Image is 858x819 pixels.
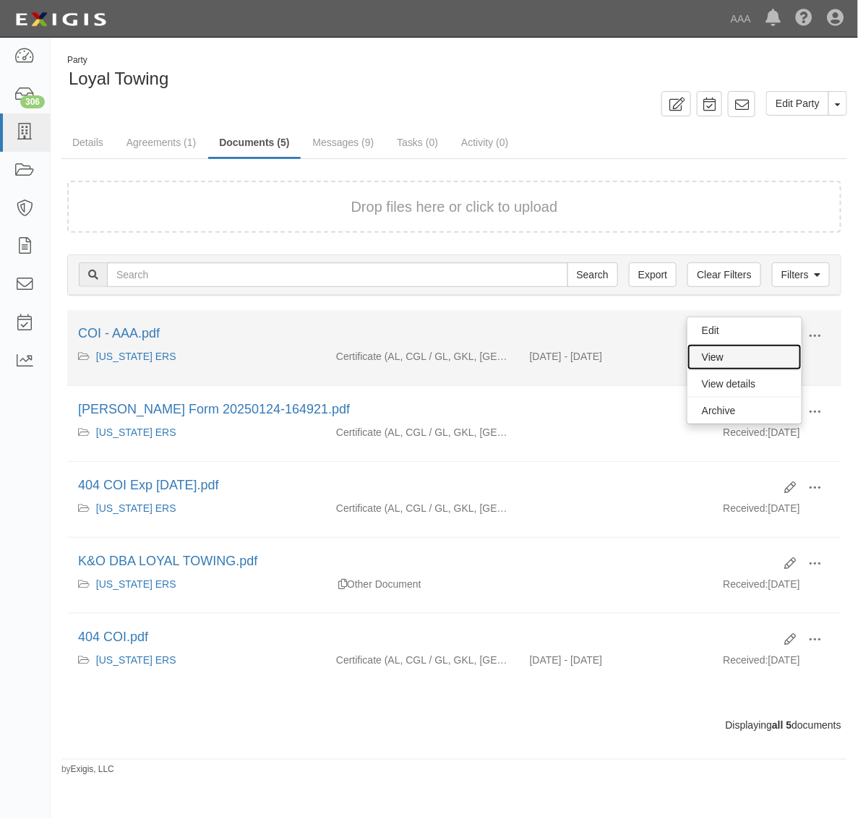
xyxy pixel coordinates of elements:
[325,501,519,515] div: Auto Liability Commercial General Liability / Garage Liability Garage Keepers Liability On-Hook
[687,371,802,397] a: View details
[772,262,830,287] a: Filters
[96,502,176,514] a: [US_STATE] ERS
[78,554,257,568] a: K&O DBA LOYAL TOWING.pdf
[351,197,558,218] button: Drop files here or click to upload
[519,501,713,502] div: Effective - Expiration
[687,262,760,287] a: Clear Filters
[78,402,350,416] a: [PERSON_NAME] Form 20250124-164921.pdf
[61,128,114,157] a: Details
[61,54,847,91] div: Loyal Towing
[325,349,519,364] div: Auto Liability Commercial General Liability / Garage Liability Garage Keepers Liability On-Hook
[519,425,713,426] div: Effective - Expiration
[96,578,176,590] a: [US_STATE] ERS
[61,763,114,776] small: by
[724,4,758,33] a: AAA
[78,349,314,364] div: California ERS
[724,653,768,667] p: Received:
[687,398,802,424] a: Archive
[766,91,829,116] a: Edit Party
[107,262,568,287] input: Search
[724,501,768,515] p: Received:
[78,552,773,571] div: K&O DBA LOYAL TOWING.pdf
[713,653,842,674] div: [DATE]
[78,400,773,419] div: ACORD Form 20250124-164921.pdf
[96,351,176,362] a: [US_STATE] ERS
[20,95,45,108] div: 306
[78,425,314,439] div: California ERS
[78,577,314,591] div: California ERS
[71,764,114,774] a: Exigis, LLC
[687,344,802,370] a: View
[629,262,677,287] a: Export
[56,718,852,732] div: Displaying documents
[78,476,773,495] div: 404 COI Exp 24JAN2025.pdf
[713,577,842,599] div: [DATE]
[325,577,519,591] div: Other Document
[713,501,842,523] div: [DATE]
[713,425,842,447] div: [DATE]
[772,719,791,731] b: all 5
[116,128,207,157] a: Agreements (1)
[519,653,713,667] div: Effective 01/24/2023 - Expiration 01/24/2024
[96,654,176,666] a: [US_STATE] ERS
[567,262,618,287] input: Search
[78,501,314,515] div: California ERS
[687,317,802,343] a: Edit
[78,325,773,343] div: COI - AAA.pdf
[519,577,713,578] div: Effective - Expiration
[724,577,768,591] p: Received:
[69,69,168,88] span: Loyal Towing
[386,128,449,157] a: Tasks (0)
[302,128,385,157] a: Messages (9)
[519,349,713,364] div: Effective 01/24/2025 - Expiration 01/24/2026
[450,128,519,157] a: Activity (0)
[96,426,176,438] a: [US_STATE] ERS
[325,425,519,439] div: Auto Liability Commercial General Liability / Garage Liability Garage Keepers Liability On-Hook
[325,653,519,667] div: Auto Liability Commercial General Liability / Garage Liability Garage Keepers Liability On-Hook
[11,7,111,33] img: logo-5460c22ac91f19d4615b14bd174203de0afe785f0fc80cf4dbbc73dc1793850b.png
[724,425,768,439] p: Received:
[78,478,219,492] a: 404 COI Exp [DATE].pdf
[78,630,148,644] a: 404 COI.pdf
[78,326,160,340] a: COI - AAA.pdf
[795,10,812,27] i: Help Center - Complianz
[78,628,773,647] div: 404 COI.pdf
[78,653,314,667] div: California ERS
[67,54,168,67] div: Party
[208,128,300,159] a: Documents (5)
[338,577,347,591] div: Duplicate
